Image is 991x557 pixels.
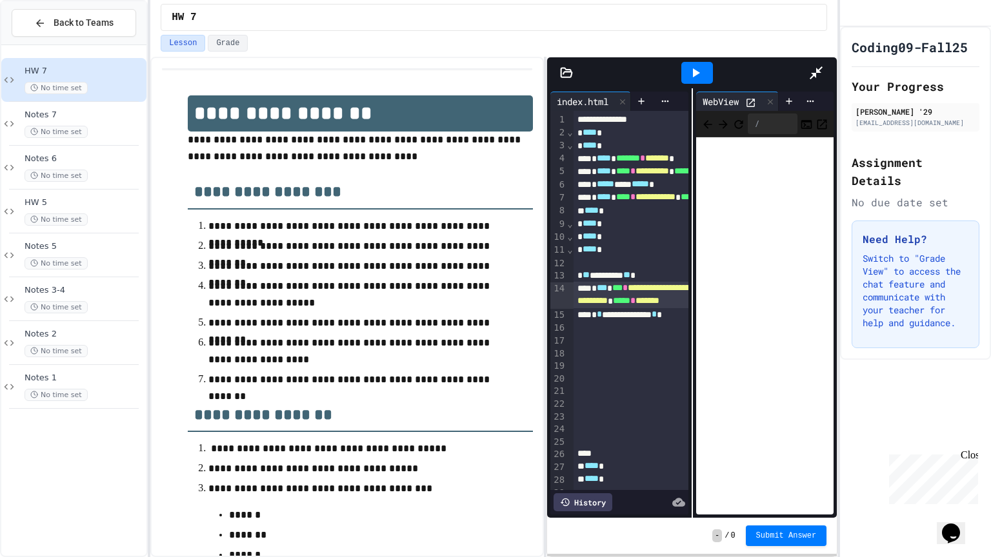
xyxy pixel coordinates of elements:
[550,204,566,217] div: 8
[550,139,566,152] div: 3
[748,113,797,134] div: /
[25,197,144,208] span: HW 5
[856,106,976,117] div: [PERSON_NAME] '29
[852,195,979,210] div: No due date set
[550,385,566,398] div: 21
[852,153,979,190] h2: Assignment Details
[172,10,196,25] span: HW 7
[5,5,89,82] div: Chat with us now!Close
[746,525,827,546] button: Submit Answer
[550,322,566,335] div: 16
[554,493,612,511] div: History
[730,531,735,541] span: 0
[701,115,714,132] span: Back
[937,505,978,544] iframe: chat widget
[712,529,722,542] span: -
[25,373,144,384] span: Notes 1
[550,231,566,244] div: 10
[25,66,144,77] span: HW 7
[884,449,978,504] iframe: chat widget
[566,127,573,137] span: Fold line
[816,116,828,132] button: Open in new tab
[25,126,88,138] span: No time set
[208,35,248,52] button: Grade
[25,257,88,269] span: No time set
[550,95,615,108] div: index.html
[550,335,566,347] div: 17
[725,531,729,541] span: /
[25,82,88,94] span: No time set
[696,137,834,515] iframe: Web Preview
[732,116,745,132] button: Refresh
[863,231,968,247] h3: Need Help?
[25,301,88,313] span: No time set
[550,360,566,373] div: 19
[800,116,813,132] button: Console
[550,448,566,461] div: 26
[25,110,144,121] span: Notes 7
[550,282,566,309] div: 14
[550,423,566,436] div: 24
[550,257,566,270] div: 12
[550,309,566,322] div: 15
[550,179,566,191] div: 6
[550,92,631,111] div: index.html
[756,531,817,541] span: Submit Answer
[550,126,566,139] div: 2
[852,77,979,95] h2: Your Progress
[550,461,566,474] div: 27
[550,436,566,449] div: 25
[25,329,144,340] span: Notes 2
[717,115,730,132] span: Forward
[25,285,144,296] span: Notes 3-4
[25,389,88,401] span: No time set
[25,345,88,357] span: No time set
[566,244,573,255] span: Fold line
[12,9,136,37] button: Back to Teams
[566,140,573,150] span: Fold line
[550,191,566,204] div: 7
[550,411,566,424] div: 23
[550,113,566,126] div: 1
[863,252,968,329] p: Switch to "Grade View" to access the chat feature and communicate with your teacher for help and ...
[566,219,573,229] span: Fold line
[25,153,144,164] span: Notes 6
[550,373,566,386] div: 20
[550,165,566,178] div: 5
[550,474,566,487] div: 28
[550,347,566,360] div: 18
[25,213,88,226] span: No time set
[696,95,745,108] div: WebView
[566,231,573,242] span: Fold line
[696,92,779,111] div: WebView
[550,218,566,231] div: 9
[25,170,88,182] span: No time set
[852,38,968,56] h1: Coding09-Fall25
[550,398,566,411] div: 22
[161,35,205,52] button: Lesson
[550,152,566,165] div: 4
[856,118,976,128] div: [EMAIL_ADDRESS][DOMAIN_NAME]
[550,269,566,282] div: 13
[550,244,566,257] div: 11
[550,487,566,500] div: 29
[25,241,144,252] span: Notes 5
[54,16,114,30] span: Back to Teams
